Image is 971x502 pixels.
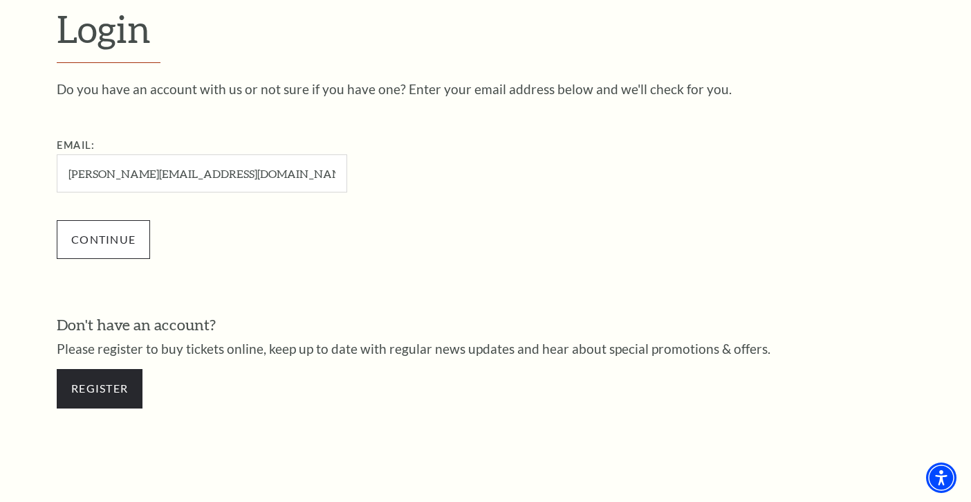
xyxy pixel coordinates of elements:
span: Login [57,6,151,51]
input: Submit button [57,220,150,259]
a: Register [57,369,142,408]
h3: Don't have an account? [57,314,914,336]
div: Accessibility Menu [926,463,956,493]
input: Required [57,154,347,192]
p: Do you have an account with us or not sure if you have one? Enter your email address below and we... [57,82,914,96]
label: Email: [57,139,95,151]
p: Please register to buy tickets online, keep up to date with regular news updates and hear about s... [57,342,914,355]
